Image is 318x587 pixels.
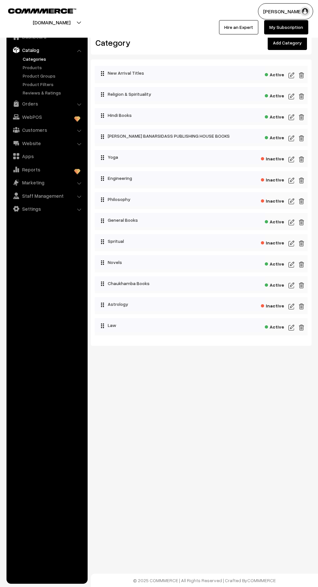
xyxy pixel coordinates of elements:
[8,124,85,136] a: Customers
[265,91,284,99] span: Active
[21,64,85,71] a: Products
[261,238,284,246] span: Inactive
[288,177,294,184] img: edit
[265,280,284,288] span: Active
[95,276,265,291] div: Chaukhamba Books
[288,240,294,247] img: edit
[10,14,93,31] button: [DOMAIN_NAME]
[95,38,196,48] h2: Category
[101,281,104,286] img: drag
[95,297,265,311] div: Astrology
[219,20,258,34] a: Hire an Expert
[261,301,284,309] span: Inactive
[95,66,265,80] div: New Arrival Titles
[8,203,85,215] a: Settings
[264,20,308,34] a: My Subscription
[268,36,307,50] a: Add Category
[299,303,304,310] img: edit
[299,93,304,100] img: edit
[21,89,85,96] a: Reviews & Ratings
[101,239,104,244] img: drag
[288,93,294,100] a: edit
[288,219,294,226] img: edit
[288,71,294,79] img: edit
[265,112,284,120] span: Active
[95,213,265,227] div: General Books
[8,98,85,109] a: Orders
[101,71,104,76] img: drag
[8,150,85,162] a: Apps
[21,56,85,62] a: Categories
[265,322,284,330] span: Active
[101,155,104,160] img: drag
[8,44,85,56] a: Catalog
[101,113,104,118] img: drag
[8,6,65,14] a: COMMMERCE
[299,219,304,226] img: edit
[95,87,265,101] div: Religion & Spirituality
[21,72,85,79] a: Product Groups
[299,113,304,121] img: edit
[101,260,104,265] img: drag
[247,578,276,583] a: COMMMERCE
[258,3,313,19] button: [PERSON_NAME]
[261,175,284,183] span: Inactive
[8,137,85,149] a: Website
[288,134,294,142] img: edit
[95,108,265,122] div: Hindi Books
[101,197,104,202] img: drag
[288,303,294,310] img: edit
[299,71,304,79] img: edit
[299,281,304,289] img: edit
[101,134,104,139] img: drag
[101,176,104,181] img: drag
[265,70,284,78] span: Active
[300,6,310,16] img: user
[95,150,265,164] div: Yoga
[91,574,318,587] footer: © 2025 COMMMERCE | All Rights Reserved | Crafted By
[299,134,304,142] img: edit
[101,323,104,328] img: drag
[261,154,284,162] span: Inactive
[8,8,76,13] img: COMMMERCE
[8,164,85,175] a: Reports
[265,259,284,267] span: Active
[8,177,85,188] a: Marketing
[101,218,104,223] img: drag
[95,129,265,143] div: [PERSON_NAME] BANARSIDASS PUBLISHING HOUSE BOOKS
[288,113,294,121] img: edit
[288,324,294,331] img: edit
[299,261,304,269] img: edit
[8,111,85,123] a: WebPOS
[95,192,265,206] div: Philosophy
[95,234,265,248] div: Spritual
[288,261,294,269] img: edit
[299,240,304,247] img: edit
[299,156,304,163] img: edit
[261,196,284,204] span: Inactive
[288,281,294,289] img: edit
[288,197,294,205] img: edit
[95,171,265,185] div: Engineering
[8,190,85,202] a: Staff Management
[299,197,304,205] img: edit
[265,133,284,141] span: Active
[265,217,284,225] span: Active
[21,81,85,88] a: Product Filters
[299,324,304,331] img: edit
[95,255,265,269] div: Novels
[299,177,304,184] img: edit
[288,156,294,163] img: edit
[101,302,104,307] img: drag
